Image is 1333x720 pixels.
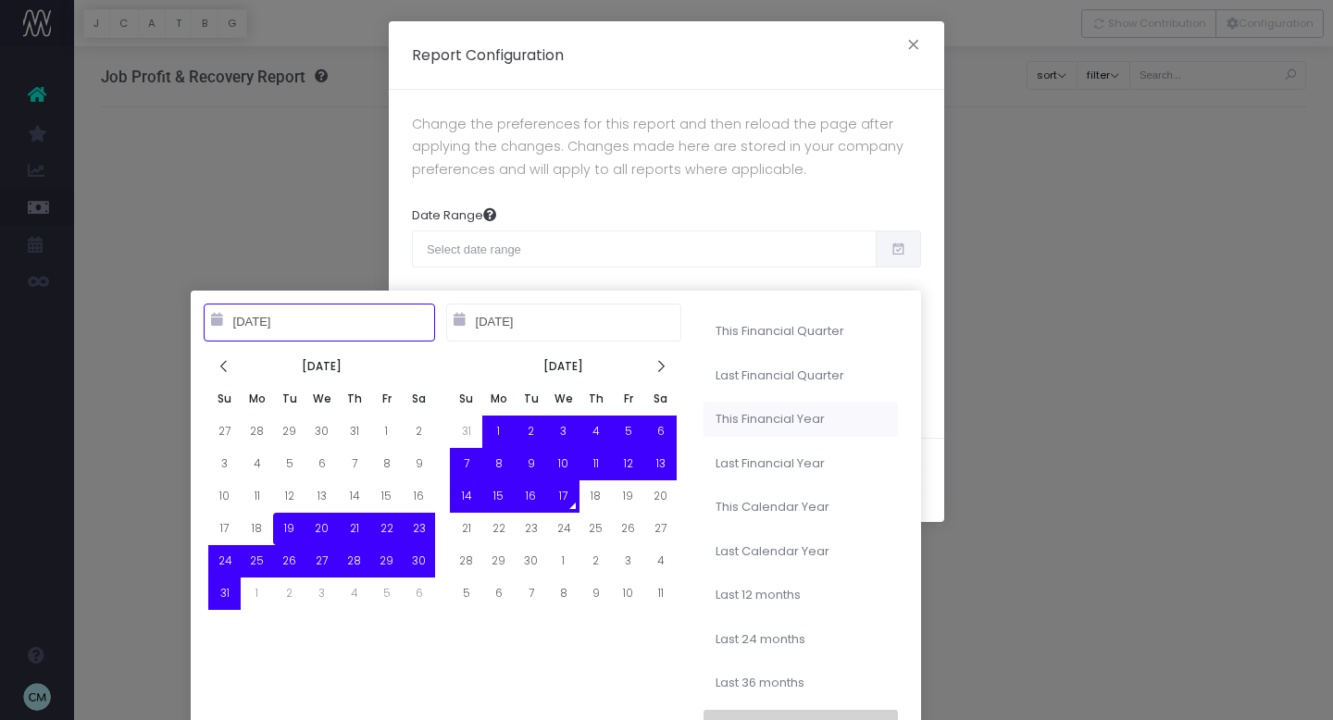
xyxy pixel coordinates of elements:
[482,480,515,513] td: 15
[579,577,612,610] td: 9
[450,545,482,577] td: 28
[482,416,515,448] td: 1
[482,545,515,577] td: 29
[241,351,403,383] th: [DATE]
[338,577,370,610] td: 4
[241,480,273,513] td: 11
[579,480,612,513] td: 18
[547,383,579,416] th: We
[579,448,612,480] td: 11
[704,534,898,569] li: Last Calendar Year
[482,577,515,610] td: 6
[338,383,370,416] th: Th
[704,577,898,613] li: Last 12 months
[241,448,273,480] td: 4
[579,383,612,416] th: Th
[515,577,547,610] td: 7
[644,448,677,480] td: 13
[273,448,305,480] td: 5
[370,448,403,480] td: 8
[644,416,677,448] td: 6
[273,480,305,513] td: 12
[208,383,241,416] th: Su
[515,448,547,480] td: 9
[612,448,644,480] td: 12
[704,358,898,393] li: Last Financial Quarter
[612,513,644,545] td: 26
[305,577,338,610] td: 3
[403,416,435,448] td: 2
[612,480,644,513] td: 19
[208,416,241,448] td: 27
[403,383,435,416] th: Sa
[370,577,403,610] td: 5
[579,513,612,545] td: 25
[338,416,370,448] td: 31
[208,545,241,577] td: 24
[338,513,370,545] td: 21
[208,513,241,545] td: 17
[644,545,677,577] td: 4
[450,577,482,610] td: 5
[241,416,273,448] td: 28
[305,448,338,480] td: 6
[403,448,435,480] td: 9
[450,416,482,448] td: 31
[704,314,898,349] li: This Financial Quarter
[208,577,241,610] td: 31
[403,545,435,577] td: 30
[547,448,579,480] td: 10
[370,383,403,416] th: Fr
[338,480,370,513] td: 14
[403,513,435,545] td: 23
[644,577,677,610] td: 11
[515,480,547,513] td: 16
[450,383,482,416] th: Su
[482,513,515,545] td: 22
[515,545,547,577] td: 30
[450,480,482,513] td: 14
[305,416,338,448] td: 30
[370,416,403,448] td: 1
[894,32,933,62] button: Close
[704,490,898,525] li: This Calendar Year
[412,230,877,267] input: Select date range
[412,44,564,66] h5: Report Configuration
[579,416,612,448] td: 4
[482,383,515,416] th: Mo
[208,480,241,513] td: 10
[644,480,677,513] td: 20
[370,480,403,513] td: 15
[547,577,579,610] td: 8
[515,383,547,416] th: Tu
[482,351,644,383] th: [DATE]
[338,545,370,577] td: 28
[515,513,547,545] td: 23
[273,416,305,448] td: 29
[547,545,579,577] td: 1
[547,513,579,545] td: 24
[644,383,677,416] th: Sa
[612,383,644,416] th: Fr
[612,577,644,610] td: 10
[241,577,273,610] td: 1
[644,513,677,545] td: 27
[450,513,482,545] td: 21
[579,545,612,577] td: 2
[208,448,241,480] td: 3
[704,446,898,481] li: Last Financial Year
[241,383,273,416] th: Mo
[612,545,644,577] td: 3
[305,480,338,513] td: 13
[704,665,898,701] li: Last 36 months
[450,448,482,480] td: 7
[273,545,305,577] td: 26
[515,416,547,448] td: 2
[273,383,305,416] th: Tu
[403,577,435,610] td: 6
[370,513,403,545] td: 22
[547,416,579,448] td: 3
[370,545,403,577] td: 29
[241,513,273,545] td: 18
[305,383,338,416] th: We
